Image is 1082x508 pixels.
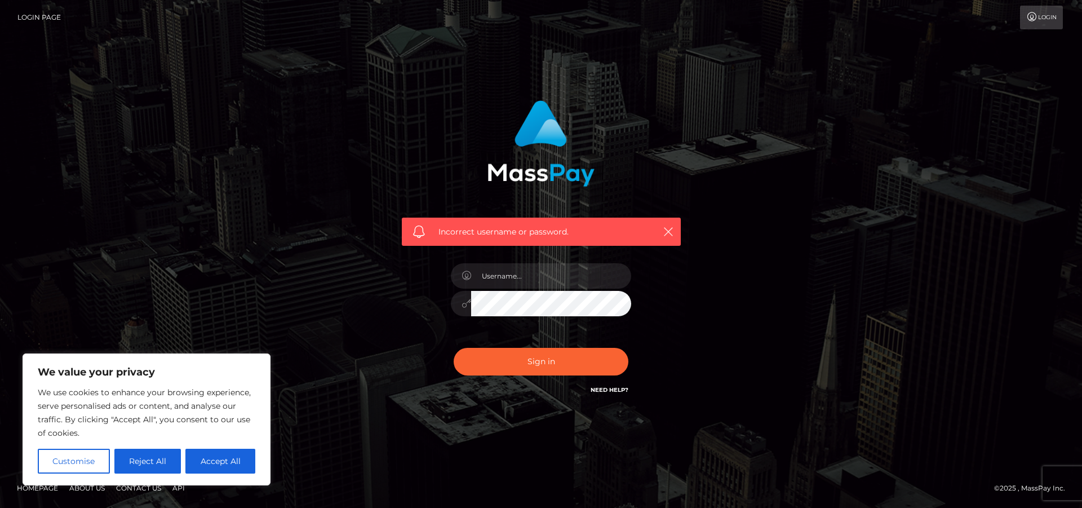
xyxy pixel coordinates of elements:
button: Accept All [185,449,255,474]
a: About Us [65,479,109,497]
p: We use cookies to enhance your browsing experience, serve personalised ads or content, and analys... [38,386,255,440]
input: Username... [471,263,631,289]
button: Customise [38,449,110,474]
p: We value your privacy [38,365,255,379]
a: Homepage [12,479,63,497]
button: Sign in [454,348,628,376]
a: Login Page [17,6,61,29]
a: Login [1020,6,1063,29]
div: We value your privacy [23,354,270,485]
a: Contact Us [112,479,166,497]
a: API [168,479,189,497]
div: © 2025 , MassPay Inc. [994,482,1074,494]
img: MassPay Login [487,100,595,187]
a: Need Help? [591,386,628,394]
span: Incorrect username or password. [438,226,644,238]
button: Reject All [114,449,181,474]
